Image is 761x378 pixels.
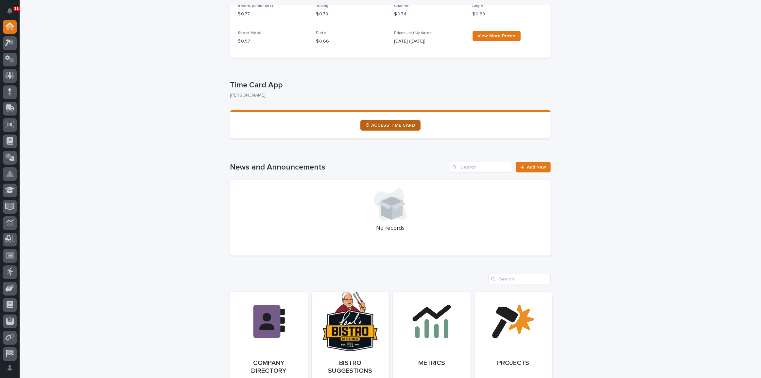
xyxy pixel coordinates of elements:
h1: News and Announcements [230,163,448,172]
span: Add New [527,165,546,170]
span: Sheet Metal [238,31,262,35]
p: $ 0.66 [316,38,387,45]
p: $ 0.57 [238,38,308,45]
span: Channel [394,4,410,8]
p: $ 0.78 [316,11,387,18]
p: [PERSON_NAME] [230,93,545,98]
p: $ 0.77 [238,11,308,18]
input: Search [489,274,551,284]
a: Add New [516,162,550,172]
p: No records [238,225,543,232]
input: Search [450,162,512,172]
button: Notifications [3,4,17,18]
div: Notifications11 [8,8,17,18]
span: View More Prices [478,34,515,38]
a: ⏲ ACCESS TIME CARD [360,120,421,131]
p: Time Card App [230,81,548,90]
span: Prices Last Updated [394,31,432,35]
a: View More Prices [473,31,521,41]
span: Tubing [316,4,329,8]
span: ⏲ ACCESS TIME CARD [366,123,415,128]
p: $ 0.69 [473,11,543,18]
span: Plate [316,31,326,35]
p: $ 0.74 [394,11,465,18]
p: [DATE] ([DATE]) [394,38,465,45]
p: 11 [14,6,19,11]
span: Beams (under 55#) [238,4,273,8]
span: Angle [473,4,483,8]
